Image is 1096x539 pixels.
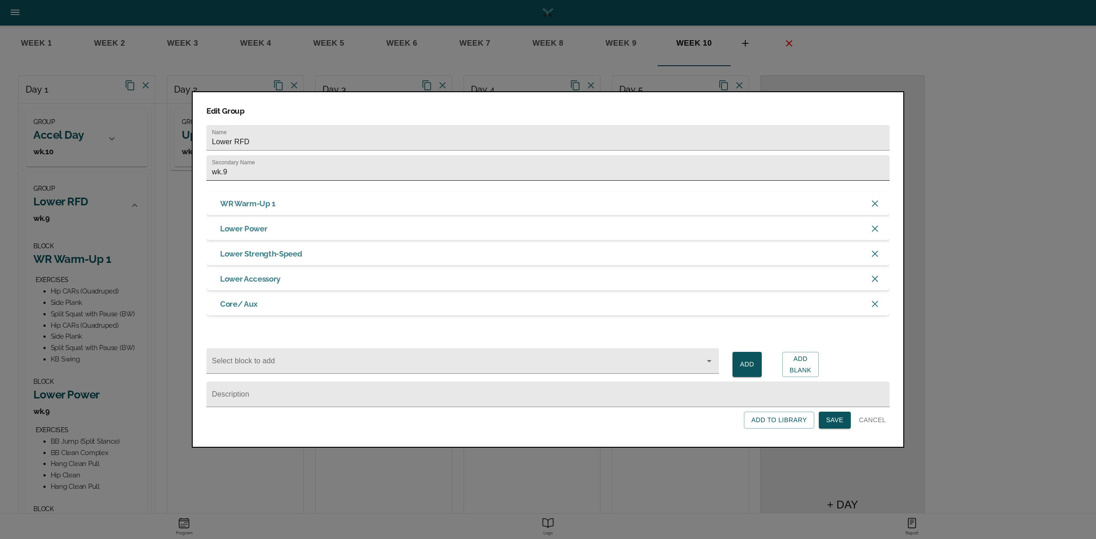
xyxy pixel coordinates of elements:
div: WR Warm-Up 1 [206,192,890,215]
h3: WR Warm-Up 1 [220,199,275,209]
h3: Core/ Aux [220,299,258,309]
div: Lower Power [206,217,890,240]
span: Add [740,359,754,370]
span: Add to Library [751,414,807,426]
div: Lower Strength-Speed [206,242,890,265]
button: Open [703,355,716,367]
div: Lower Accessory [206,267,890,290]
button: Add Blank [782,352,819,377]
h3: Edit Group [206,106,890,116]
h3: Lower Strength-Speed [220,249,302,259]
button: Save [819,412,851,429]
h3: Lower Power [220,224,267,234]
h3: Lower Accessory [220,274,280,284]
span: Cancel [859,414,886,426]
button: Add to Library [744,412,814,429]
button: Add [732,352,762,377]
button: Cancel [855,412,890,429]
span: Save [826,414,843,426]
span: Add Blank [790,353,811,376]
div: Core/ Aux [206,293,890,315]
